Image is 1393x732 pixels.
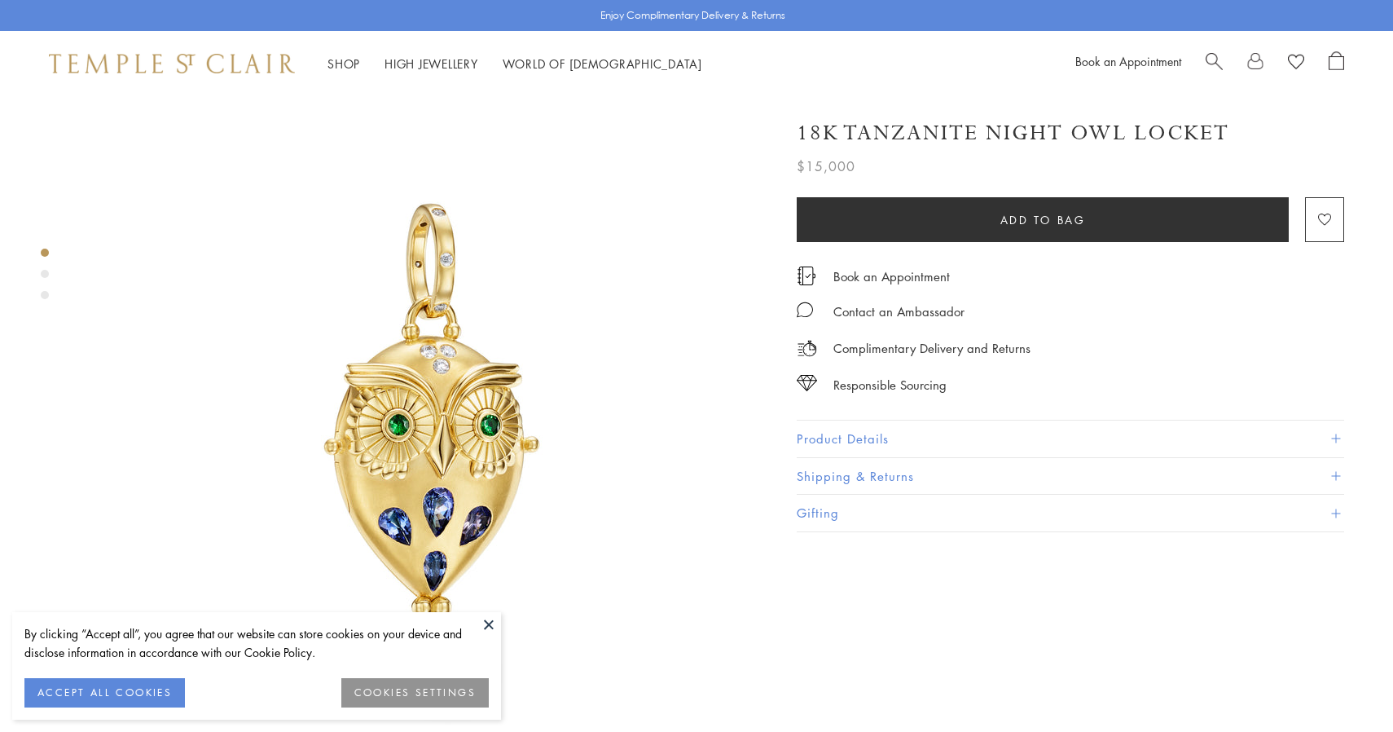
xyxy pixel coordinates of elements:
a: View Wishlist [1288,51,1304,76]
button: Shipping & Returns [797,458,1344,495]
a: Book an Appointment [1075,53,1181,69]
p: Enjoy Complimentary Delivery & Returns [600,7,785,24]
h1: 18K Tanzanite Night Owl Locket [797,119,1229,148]
img: icon_delivery.svg [797,338,817,359]
img: Temple St. Clair [49,54,295,73]
button: Add to bag [797,197,1289,242]
a: Search [1206,51,1223,76]
nav: Main navigation [327,54,702,74]
div: Contact an Ambassador [833,302,965,322]
a: ShopShop [327,55,360,72]
button: Product Details [797,421,1344,457]
button: Gifting [797,495,1344,531]
button: COOKIES SETTINGS [341,678,489,708]
iframe: Gorgias live chat messenger [1312,655,1377,716]
button: ACCEPT ALL COOKIES [24,678,185,708]
div: By clicking “Accept all”, you agree that our website can store cookies on your device and disclos... [24,624,489,662]
div: Product gallery navigation [41,245,49,312]
img: MessageIcon-01_2.svg [797,302,813,318]
span: $15,000 [797,156,855,177]
a: World of [DEMOGRAPHIC_DATA]World of [DEMOGRAPHIC_DATA] [503,55,702,72]
a: High JewelleryHigh Jewellery [385,55,478,72]
a: Open Shopping Bag [1329,51,1344,76]
a: Book an Appointment [833,267,950,285]
img: icon_sourcing.svg [797,375,817,391]
div: Responsible Sourcing [833,375,947,395]
span: Add to bag [1000,211,1086,229]
img: icon_appointment.svg [797,267,816,285]
p: Complimentary Delivery and Returns [833,338,1030,359]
